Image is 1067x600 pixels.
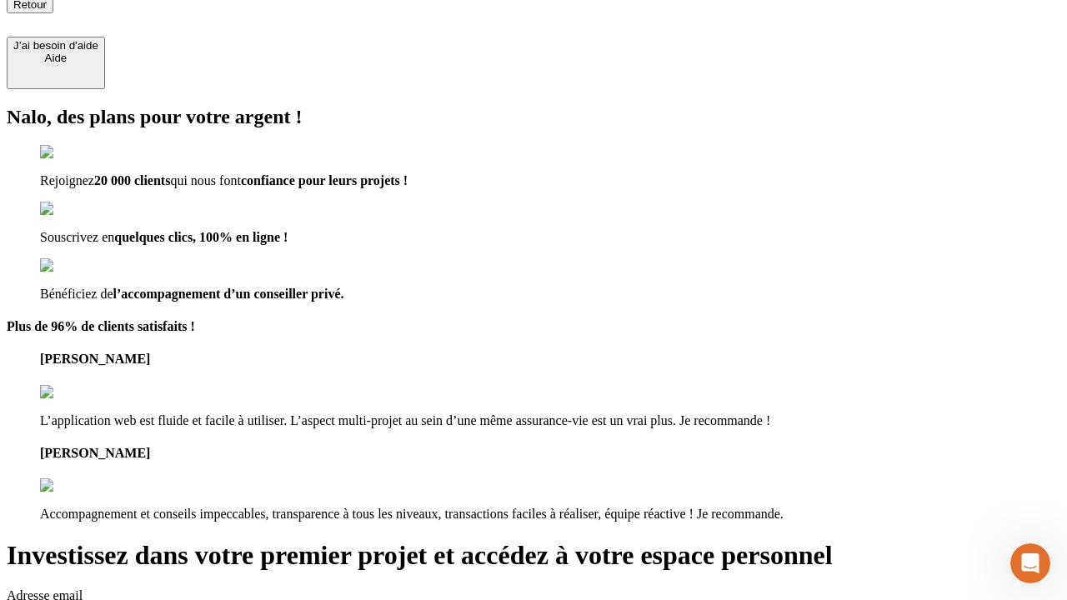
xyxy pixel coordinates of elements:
[7,37,105,89] button: J’ai besoin d'aideAide
[40,230,114,244] span: Souscrivez en
[7,540,1060,571] h1: Investissez dans votre premier projet et accédez à votre espace personnel
[94,173,171,187] span: 20 000 clients
[40,352,1060,367] h4: [PERSON_NAME]
[40,145,112,160] img: checkmark
[40,258,112,273] img: checkmark
[13,39,98,52] div: J’ai besoin d'aide
[113,287,344,301] span: l’accompagnement d’un conseiller privé.
[7,106,1060,128] h2: Nalo, des plans pour votre argent !
[114,230,288,244] span: quelques clics, 100% en ligne !
[40,385,123,400] img: reviews stars
[40,413,1060,428] p: L’application web est fluide et facile à utiliser. L’aspect multi-projet au sein d’une même assur...
[40,287,113,301] span: Bénéficiez de
[40,202,112,217] img: checkmark
[1010,543,1050,583] iframe: Intercom live chat
[241,173,408,187] span: confiance pour leurs projets !
[40,173,94,187] span: Rejoignez
[40,446,1060,461] h4: [PERSON_NAME]
[7,319,1060,334] h4: Plus de 96% de clients satisfaits !
[40,507,1060,522] p: Accompagnement et conseils impeccables, transparence à tous les niveaux, transactions faciles à r...
[13,52,98,64] div: Aide
[40,478,123,493] img: reviews stars
[170,173,240,187] span: qui nous font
